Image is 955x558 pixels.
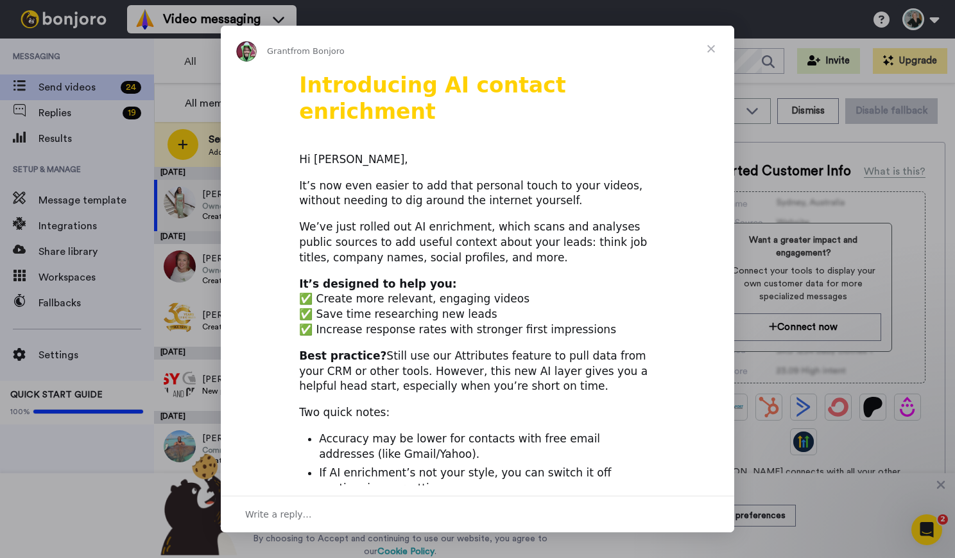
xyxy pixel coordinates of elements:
[299,349,386,362] b: Best practice?
[21,33,31,44] img: website_grey.svg
[319,466,656,496] li: If AI enrichment’s not your style, you can switch it off anytime in your .
[33,33,141,44] div: Domain: [DOMAIN_NAME]
[128,74,138,85] img: tab_keywords_by_traffic_grey.svg
[36,21,63,31] div: v 4.0.25
[221,496,734,532] div: Open conversation and reply
[267,46,291,56] span: Grant
[299,349,656,394] div: Still use our Attributes feature to pull data from your CRM or other tools. However, this new AI ...
[142,76,216,84] div: Keywords by Traffic
[21,21,31,31] img: logo_orange.svg
[688,26,734,72] span: Close
[35,74,45,85] img: tab_domain_overview_orange.svg
[299,277,656,338] div: ✅ Create more relevant, engaging videos ✅ Save time researching new leads ✅ Increase response rat...
[319,432,656,462] li: Accuracy may be lower for contacts with free email addresses (like Gmail/Yahoo).
[299,220,656,265] div: We’ve just rolled out AI enrichment, which scans and analyses public sources to add useful contex...
[299,277,456,290] b: It’s designed to help you:
[245,506,312,523] span: Write a reply…
[236,41,257,62] img: Profile image for Grant
[49,76,115,84] div: Domain Overview
[299,73,566,124] b: Introducing AI contact enrichment
[291,46,345,56] span: from Bonjoro
[405,482,449,494] a: settings
[299,152,656,168] div: Hi [PERSON_NAME],
[299,405,656,421] div: Two quick notes:
[299,179,656,209] div: It’s now even easier to add that personal touch to your videos, without needing to dig around the...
